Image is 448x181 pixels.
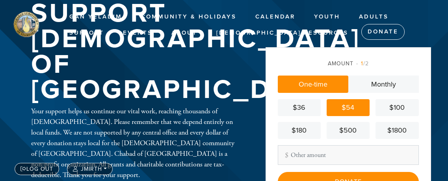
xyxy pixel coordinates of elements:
a: $180 [278,122,321,139]
a: $500 [327,122,370,139]
a: $54 [327,99,370,116]
a: [DEMOGRAPHIC_DATA] Resources [210,26,354,41]
img: stamford%20logo.png [12,10,40,38]
h1: Support [DEMOGRAPHIC_DATA] of [GEOGRAPHIC_DATA] [31,1,361,102]
span: 1 [361,60,363,67]
a: One-time [278,76,348,93]
div: $180 [281,125,318,136]
div: Your support helps us continue our vital work, reaching thousands of [DEMOGRAPHIC_DATA]. Please r... [31,106,240,180]
a: Gan Yeladim [63,9,128,24]
div: $54 [330,102,366,113]
span: /2 [356,60,369,67]
a: Calendar [249,9,301,24]
div: $36 [281,102,318,113]
a: Community & Holidays [135,9,242,24]
div: $1800 [379,125,415,136]
a: $36 [278,99,321,116]
a: About [165,26,203,41]
div: $500 [330,125,366,136]
button: jmirth [67,163,113,175]
div: $100 [379,102,415,113]
a: Support [63,26,110,41]
div: Amount [278,59,419,68]
a: Monthly [348,76,419,93]
a: $100 [376,99,418,116]
a: Youth [308,9,346,24]
a: Events [117,26,158,41]
a: Log out [15,163,59,175]
a: Donate [361,24,405,40]
a: $1800 [376,122,418,139]
input: Other amount [278,145,419,165]
a: Adults [353,9,394,24]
